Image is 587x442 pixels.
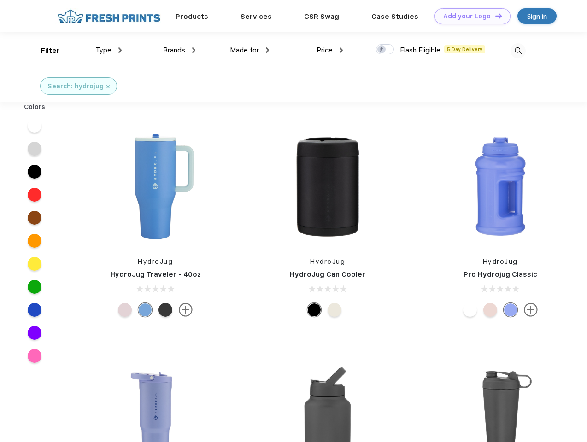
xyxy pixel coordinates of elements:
a: HydroJug [138,258,173,265]
div: Add your Logo [443,12,491,20]
span: Price [317,46,333,54]
img: dropdown.png [266,47,269,53]
div: Colors [17,102,53,112]
img: more.svg [524,303,538,317]
div: Cream [328,303,341,317]
div: Black [307,303,321,317]
a: HydroJug [310,258,345,265]
div: White [463,303,477,317]
div: Hyper Blue [504,303,517,317]
span: Made for [230,46,259,54]
img: fo%20logo%202.webp [55,8,163,24]
a: HydroJug [483,258,518,265]
img: func=resize&h=266 [439,125,562,248]
a: Sign in [517,8,557,24]
div: Riptide [138,303,152,317]
img: dropdown.png [192,47,195,53]
a: HydroJug Traveler - 40oz [110,270,201,279]
img: more.svg [179,303,193,317]
a: Products [176,12,208,21]
span: Type [95,46,112,54]
img: filter_cancel.svg [106,85,110,88]
span: Flash Eligible [400,46,440,54]
img: dropdown.png [340,47,343,53]
img: func=resize&h=266 [94,125,217,248]
img: func=resize&h=266 [266,125,389,248]
a: HydroJug Can Cooler [290,270,365,279]
div: Pink Sand [118,303,132,317]
div: Black [158,303,172,317]
img: desktop_search.svg [511,43,526,58]
a: Pro Hydrojug Classic [464,270,537,279]
img: DT [495,13,502,18]
img: dropdown.png [118,47,122,53]
div: Pink Sand [483,303,497,317]
span: 5 Day Delivery [444,45,485,53]
div: Search: hydrojug [47,81,104,91]
div: Filter [41,46,60,56]
span: Brands [163,46,185,54]
div: Sign in [527,11,547,22]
